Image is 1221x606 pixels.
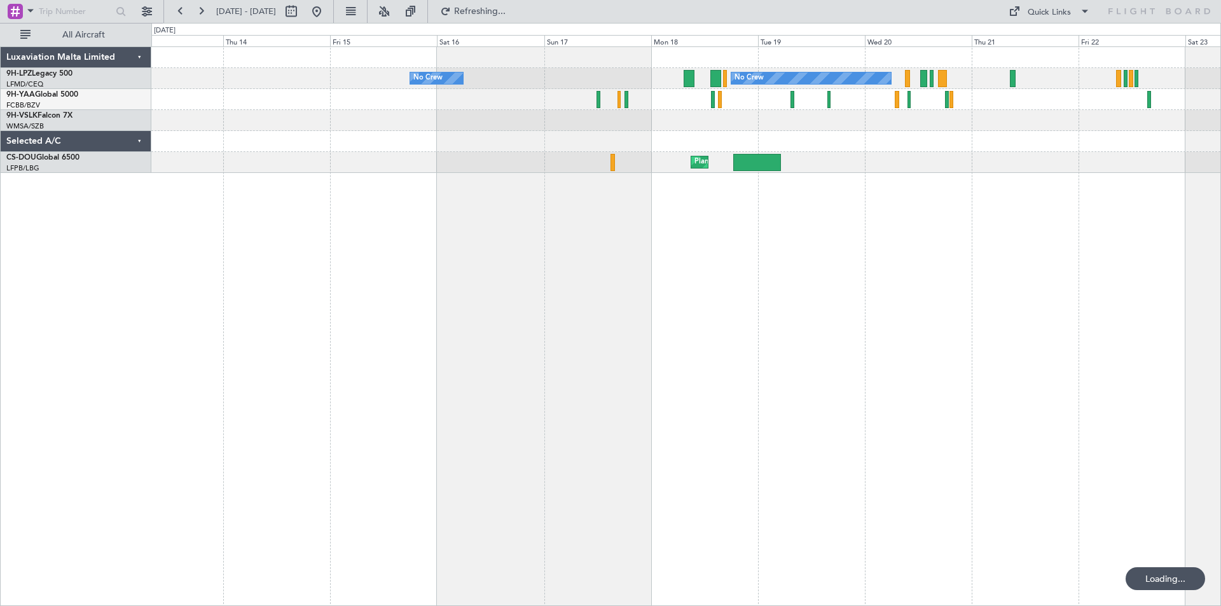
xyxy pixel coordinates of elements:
[6,163,39,173] a: LFPB/LBG
[413,69,443,88] div: No Crew
[1002,1,1096,22] button: Quick Links
[544,35,651,46] div: Sun 17
[6,91,35,99] span: 9H-YAA
[116,35,223,46] div: Wed 13
[6,154,36,162] span: CS-DOU
[216,6,276,17] span: [DATE] - [DATE]
[972,35,1079,46] div: Thu 21
[6,121,44,131] a: WMSA/SZB
[6,112,72,120] a: 9H-VSLKFalcon 7X
[651,35,758,46] div: Mon 18
[6,79,43,89] a: LFMD/CEQ
[694,153,895,172] div: Planned Maint [GEOGRAPHIC_DATA] ([GEOGRAPHIC_DATA])
[39,2,112,21] input: Trip Number
[330,35,437,46] div: Fri 15
[735,69,764,88] div: No Crew
[434,1,511,22] button: Refreshing...
[1028,6,1071,19] div: Quick Links
[14,25,138,45] button: All Aircraft
[453,7,507,16] span: Refreshing...
[437,35,544,46] div: Sat 16
[6,154,79,162] a: CS-DOUGlobal 6500
[6,100,40,110] a: FCBB/BZV
[1079,35,1185,46] div: Fri 22
[865,35,972,46] div: Wed 20
[33,31,134,39] span: All Aircraft
[6,112,38,120] span: 9H-VSLK
[6,70,72,78] a: 9H-LPZLegacy 500
[154,25,176,36] div: [DATE]
[6,91,78,99] a: 9H-YAAGlobal 5000
[758,35,865,46] div: Tue 19
[1126,567,1205,590] div: Loading...
[6,70,32,78] span: 9H-LPZ
[223,35,330,46] div: Thu 14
